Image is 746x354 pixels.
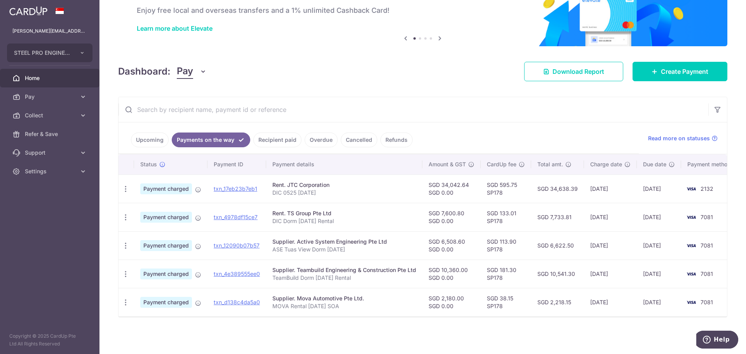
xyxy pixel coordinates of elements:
div: Supplier. Active System Engineering Pte Ltd [272,238,416,246]
a: Overdue [305,133,338,147]
span: Pay [177,64,193,79]
a: txn_d138c4da5a0 [214,299,260,305]
a: Learn more about Elevate [137,24,213,32]
td: SGD 595.75 SP178 [481,174,531,203]
td: SGD 2,218.15 [531,288,584,316]
a: Cancelled [341,133,377,147]
td: [DATE] [584,288,637,316]
input: Search by recipient name, payment id or reference [119,97,708,122]
div: Supplier. Teambuild Engineering & Construction Pte Ltd [272,266,416,274]
span: Download Report [553,67,604,76]
span: 7081 [701,214,713,220]
td: [DATE] [637,260,681,288]
a: Read more on statuses [648,134,718,142]
img: Bank Card [683,213,699,222]
td: SGD 10,541.30 [531,260,584,288]
span: 7081 [701,270,713,277]
span: Help [17,5,33,12]
iframe: Opens a widget where you can find more information [696,331,738,350]
td: SGD 2,180.00 SGD 0.00 [422,288,481,316]
td: [DATE] [637,174,681,203]
span: 7081 [701,299,713,305]
span: Payment charged [140,212,192,223]
a: Download Report [524,62,623,81]
img: Bank Card [683,269,699,279]
p: MOVA Rental [DATE] SOA [272,302,416,310]
span: Create Payment [661,67,708,76]
span: Pay [25,93,76,101]
span: Home [25,74,76,82]
span: Payment charged [140,183,192,194]
td: [DATE] [637,231,681,260]
p: ASE Tuas View Dorm [DATE] [272,246,416,253]
span: STEEL PRO ENGINEERING PTE LTD [14,49,71,57]
td: [DATE] [584,203,637,231]
th: Payment method [681,154,740,174]
td: [DATE] [584,174,637,203]
span: Collect [25,112,76,119]
a: Recipient paid [253,133,302,147]
td: [DATE] [584,260,637,288]
span: CardUp fee [487,160,516,168]
p: DIC 0525 [DATE] [272,189,416,197]
h6: Enjoy free local and overseas transfers and a 1% unlimited Cashback Card! [137,6,709,15]
span: Amount & GST [429,160,466,168]
span: Charge date [590,160,622,168]
a: txn_17eb23b7eb1 [214,185,257,192]
td: SGD 113.90 SP178 [481,231,531,260]
td: [DATE] [637,288,681,316]
img: CardUp [9,6,47,16]
td: SGD 34,042.64 SGD 0.00 [422,174,481,203]
td: SGD 133.01 SP178 [481,203,531,231]
span: Total amt. [537,160,563,168]
span: Read more on statuses [648,134,710,142]
td: [DATE] [637,203,681,231]
p: TeamBuild Dorm [DATE] Rental [272,274,416,282]
a: Create Payment [633,62,727,81]
span: Payment charged [140,269,192,279]
a: txn_4e389555ee0 [214,270,260,277]
td: SGD 181.30 SP178 [481,260,531,288]
p: DIC Dorm [DATE] Rental [272,217,416,225]
td: SGD 7,600.80 SGD 0.00 [422,203,481,231]
img: Bank Card [683,298,699,307]
td: SGD 6,622.50 [531,231,584,260]
button: STEEL PRO ENGINEERING PTE LTD [7,44,92,62]
img: Bank Card [683,184,699,194]
td: SGD 7,733.81 [531,203,584,231]
div: Supplier. Mova Automotive Pte Ltd. [272,295,416,302]
span: Status [140,160,157,168]
td: [DATE] [584,231,637,260]
div: Rent. JTC Corporation [272,181,416,189]
td: SGD 10,360.00 SGD 0.00 [422,260,481,288]
span: 7081 [701,242,713,249]
th: Payment details [266,154,422,174]
span: Support [25,149,76,157]
a: Refunds [380,133,413,147]
td: SGD 38.15 SP178 [481,288,531,316]
th: Payment ID [207,154,266,174]
span: Refer & Save [25,130,76,138]
span: 2132 [701,185,713,192]
td: SGD 6,508.60 SGD 0.00 [422,231,481,260]
img: Bank Card [683,241,699,250]
p: [PERSON_NAME][EMAIL_ADDRESS][DOMAIN_NAME] [12,27,87,35]
a: Payments on the way [172,133,250,147]
span: Payment charged [140,240,192,251]
div: Rent. TS Group Pte Ltd [272,209,416,217]
span: Settings [25,167,76,175]
a: Upcoming [131,133,169,147]
span: Payment charged [140,297,192,308]
a: txn_12090b07b57 [214,242,260,249]
h4: Dashboard: [118,65,171,78]
td: SGD 34,638.39 [531,174,584,203]
a: txn_4978df15ce7 [214,214,258,220]
span: Due date [643,160,666,168]
button: Pay [177,64,207,79]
